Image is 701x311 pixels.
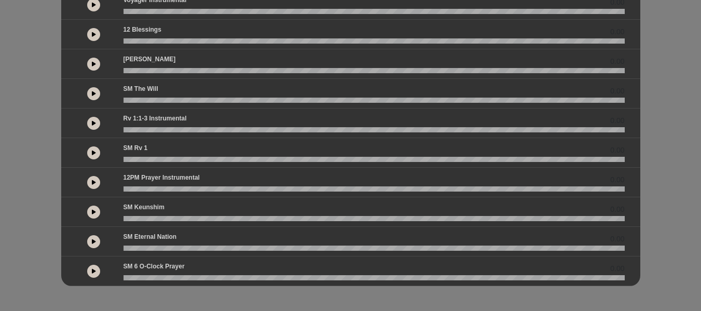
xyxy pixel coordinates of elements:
[123,262,185,271] p: SM 6 o-clock prayer
[610,26,624,37] span: 0.00
[610,174,624,185] span: 0.00
[610,263,624,274] span: 0.00
[610,115,624,126] span: 0.00
[610,86,624,97] span: 0.00
[610,204,624,215] span: 0.00
[123,84,158,93] p: SM The Will
[123,143,148,153] p: SM Rv 1
[123,173,200,182] p: 12PM Prayer Instrumental
[610,234,624,245] span: 0.00
[123,25,161,34] p: 12 Blessings
[610,145,624,156] span: 0.00
[610,56,624,67] span: 0.00
[123,55,176,64] p: [PERSON_NAME]
[123,232,177,241] p: SM Eternal Nation
[123,114,187,123] p: Rv 1:1-3 Instrumental
[123,202,164,212] p: SM Keunshim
